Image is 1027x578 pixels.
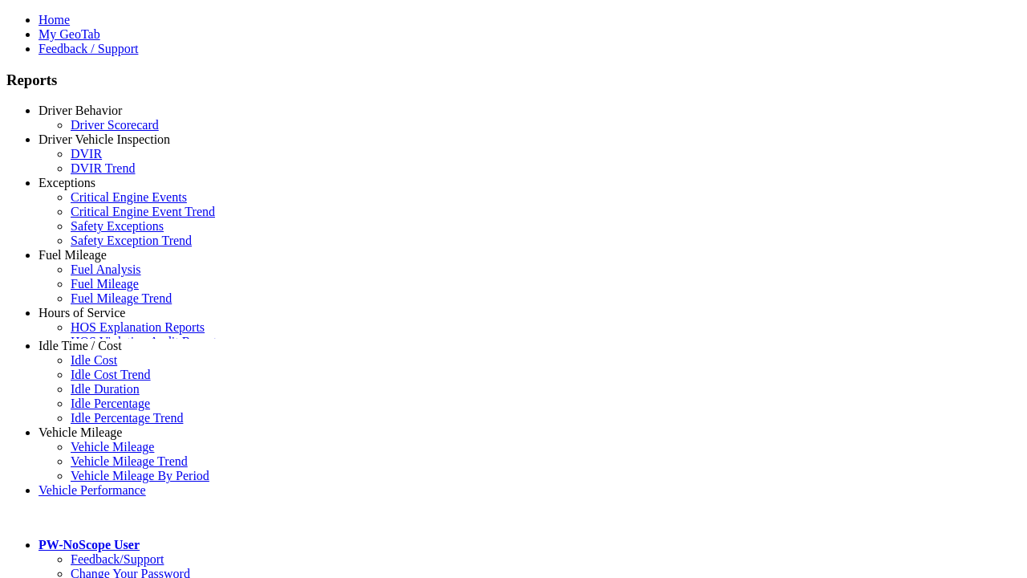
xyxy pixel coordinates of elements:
[39,483,146,497] a: Vehicle Performance
[71,263,141,276] a: Fuel Analysis
[39,538,140,552] a: PW-NoScope User
[71,411,183,425] a: Idle Percentage Trend
[71,552,164,566] a: Feedback/Support
[39,13,70,26] a: Home
[71,335,222,348] a: HOS Violation Audit Reports
[71,190,187,204] a: Critical Engine Events
[39,339,122,352] a: Idle Time / Cost
[6,71,1021,89] h3: Reports
[39,425,122,439] a: Vehicle Mileage
[71,161,135,175] a: DVIR Trend
[39,42,138,55] a: Feedback / Support
[71,469,209,482] a: Vehicle Mileage By Period
[71,147,102,161] a: DVIR
[71,397,150,410] a: Idle Percentage
[71,382,140,396] a: Idle Duration
[71,454,188,468] a: Vehicle Mileage Trend
[39,248,107,262] a: Fuel Mileage
[71,118,159,132] a: Driver Scorecard
[71,219,164,233] a: Safety Exceptions
[39,132,170,146] a: Driver Vehicle Inspection
[71,234,192,247] a: Safety Exception Trend
[71,291,172,305] a: Fuel Mileage Trend
[71,353,117,367] a: Idle Cost
[71,205,215,218] a: Critical Engine Event Trend
[39,176,95,189] a: Exceptions
[71,368,151,381] a: Idle Cost Trend
[71,277,139,291] a: Fuel Mileage
[71,440,154,454] a: Vehicle Mileage
[39,306,125,320] a: Hours of Service
[71,320,205,334] a: HOS Explanation Reports
[39,104,122,117] a: Driver Behavior
[39,27,100,41] a: My GeoTab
